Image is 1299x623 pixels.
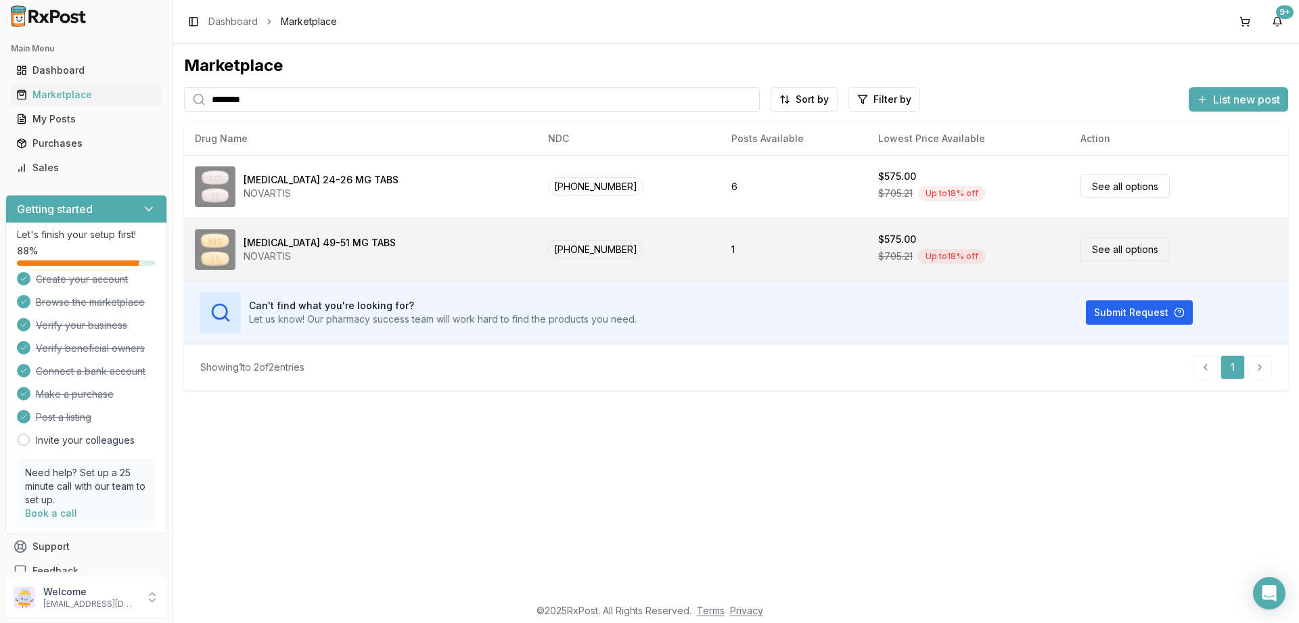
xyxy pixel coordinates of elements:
span: Verify beneficial owners [36,342,145,355]
p: [EMAIL_ADDRESS][DOMAIN_NAME] [43,599,137,609]
span: 88 % [17,244,38,258]
button: Sales [5,157,167,179]
span: $705.21 [878,250,913,263]
td: 6 [721,155,868,218]
nav: pagination [1193,355,1272,379]
span: Post a listing [36,411,91,424]
h3: Getting started [17,201,93,217]
button: Support [5,534,167,559]
div: Dashboard [16,64,156,77]
th: Lowest Price Available [867,122,1070,155]
span: Browse the marketplace [36,296,145,309]
a: See all options [1080,175,1170,198]
th: Action [1070,122,1288,155]
a: Terms [697,605,725,616]
div: NOVARTIS [244,250,396,263]
p: Need help? Set up a 25 minute call with our team to set up. [25,466,147,507]
p: Welcome [43,585,137,599]
p: Let us know! Our pharmacy success team will work hard to find the products you need. [249,313,637,326]
button: Sort by [771,87,838,112]
div: Marketplace [184,55,1288,76]
th: NDC [537,122,721,155]
h3: Can't find what you're looking for? [249,299,637,313]
span: Filter by [873,93,911,106]
div: Up to 18 % off [918,186,986,201]
a: Privacy [730,605,763,616]
button: Filter by [848,87,920,112]
button: Purchases [5,133,167,154]
button: Marketplace [5,84,167,106]
a: Book a call [25,507,77,519]
td: 1 [721,218,868,281]
span: Sort by [796,93,829,106]
div: Showing 1 to 2 of 2 entries [200,361,304,374]
div: [MEDICAL_DATA] 49-51 MG TABS [244,236,396,250]
a: Dashboard [11,58,162,83]
div: Up to 18 % off [918,249,986,264]
span: List new post [1213,91,1280,108]
h2: Main Menu [11,43,162,54]
a: Dashboard [208,15,258,28]
button: Dashboard [5,60,167,81]
img: RxPost Logo [5,5,92,27]
button: 9+ [1267,11,1288,32]
a: Purchases [11,131,162,156]
div: $575.00 [878,170,916,183]
button: Submit Request [1086,300,1193,325]
nav: breadcrumb [208,15,337,28]
th: Drug Name [184,122,537,155]
span: Verify your business [36,319,127,332]
span: [PHONE_NUMBER] [548,177,643,195]
button: Feedback [5,559,167,583]
img: User avatar [14,586,35,608]
button: List new post [1189,87,1288,112]
span: Make a purchase [36,388,114,401]
a: Marketplace [11,83,162,107]
div: Purchases [16,137,156,150]
img: Entresto 24-26 MG TABS [195,166,235,207]
a: See all options [1080,237,1170,261]
p: Let's finish your setup first! [17,228,156,241]
span: Marketplace [281,15,337,28]
div: NOVARTIS [244,187,398,200]
div: My Posts [16,112,156,126]
div: Open Intercom Messenger [1253,577,1285,609]
div: $575.00 [878,233,916,246]
img: Entresto 49-51 MG TABS [195,229,235,270]
button: My Posts [5,108,167,130]
span: $705.21 [878,187,913,200]
span: Connect a bank account [36,365,145,378]
span: Feedback [32,564,78,578]
a: My Posts [11,107,162,131]
a: Sales [11,156,162,180]
div: [MEDICAL_DATA] 24-26 MG TABS [244,173,398,187]
a: List new post [1189,94,1288,108]
div: Sales [16,161,156,175]
th: Posts Available [721,122,868,155]
div: 9+ [1276,5,1294,19]
div: Marketplace [16,88,156,101]
span: [PHONE_NUMBER] [548,240,643,258]
a: 1 [1221,355,1245,379]
a: Invite your colleagues [36,434,135,447]
span: Create your account [36,273,128,286]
